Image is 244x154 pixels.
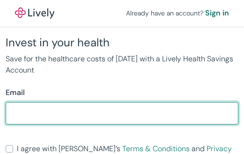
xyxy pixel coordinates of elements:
a: Terms & Conditions [122,144,190,154]
img: Lively [15,7,54,19]
a: Sign in [205,7,229,19]
p: Save for the healthcare costs of [DATE] with a Lively Health Savings Account [6,53,238,76]
div: Already have an account? [126,7,229,19]
a: LivelyLively [15,7,54,19]
h2: Invest in your health [6,36,238,50]
label: Email [6,87,25,98]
